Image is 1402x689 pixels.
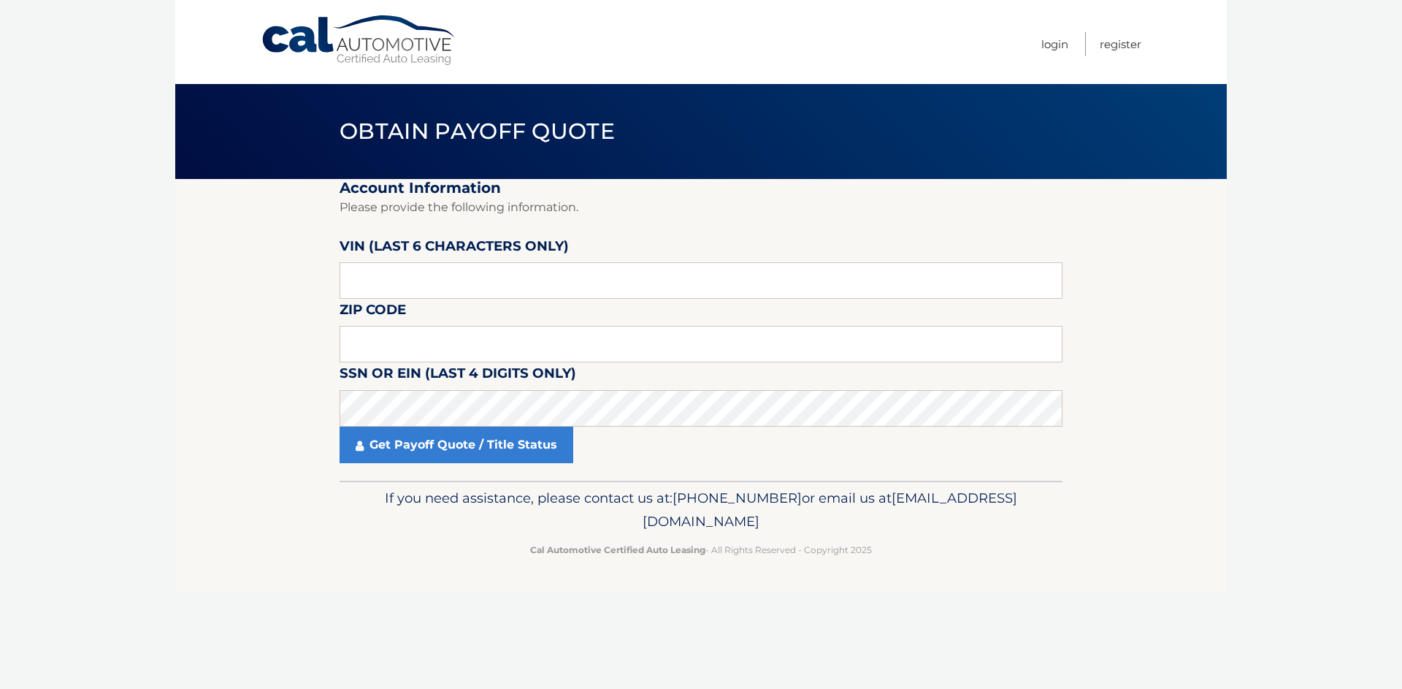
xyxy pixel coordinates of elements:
a: Register [1100,32,1141,56]
a: Cal Automotive [261,15,458,66]
span: [PHONE_NUMBER] [673,490,802,506]
h2: Account Information [340,179,1062,197]
p: - All Rights Reserved - Copyright 2025 [349,542,1053,557]
p: Please provide the following information. [340,197,1062,218]
strong: Cal Automotive Certified Auto Leasing [530,544,705,555]
label: Zip Code [340,299,406,326]
label: VIN (last 6 characters only) [340,235,569,262]
span: Obtain Payoff Quote [340,118,615,145]
p: If you need assistance, please contact us at: or email us at [349,487,1053,533]
a: Login [1041,32,1068,56]
a: Get Payoff Quote / Title Status [340,427,573,463]
label: SSN or EIN (last 4 digits only) [340,362,576,389]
